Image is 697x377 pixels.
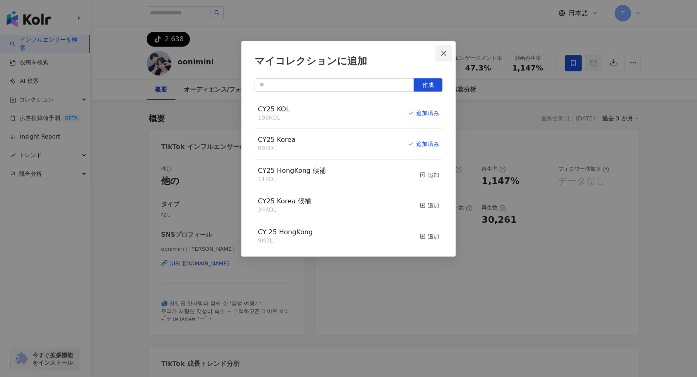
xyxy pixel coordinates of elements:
[420,166,439,184] button: 追加
[420,228,439,245] button: 追加
[408,135,439,153] button: 追加済み
[258,167,326,174] span: CY25 HongKong 候補
[420,232,439,241] div: 追加
[258,105,290,113] span: CY25 KOL
[408,105,439,122] button: 追加済み
[422,82,434,88] span: 作成
[258,137,295,143] a: CY25 Korea
[258,175,326,184] div: 11 KOL
[258,197,311,205] span: CY25 Korea 候補
[258,228,313,236] span: CY 25 HongKong
[420,201,439,210] div: 追加
[440,50,447,57] span: close
[258,198,311,205] a: CY25 Korea 候補
[435,45,452,61] button: Close
[258,106,290,113] a: CY25 KOL
[420,170,439,179] div: 追加
[408,139,439,148] div: 追加済み
[258,237,313,245] div: 9 KOL
[258,206,311,214] div: 34 KOL
[258,114,290,122] div: 198 KOL
[408,108,439,118] div: 追加済み
[255,54,442,68] div: マイコレクションに追加
[258,144,295,153] div: 69 KOL
[414,78,442,92] button: 作成
[258,167,326,174] a: CY25 HongKong 候補
[420,197,439,214] button: 追加
[258,229,313,236] a: CY 25 HongKong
